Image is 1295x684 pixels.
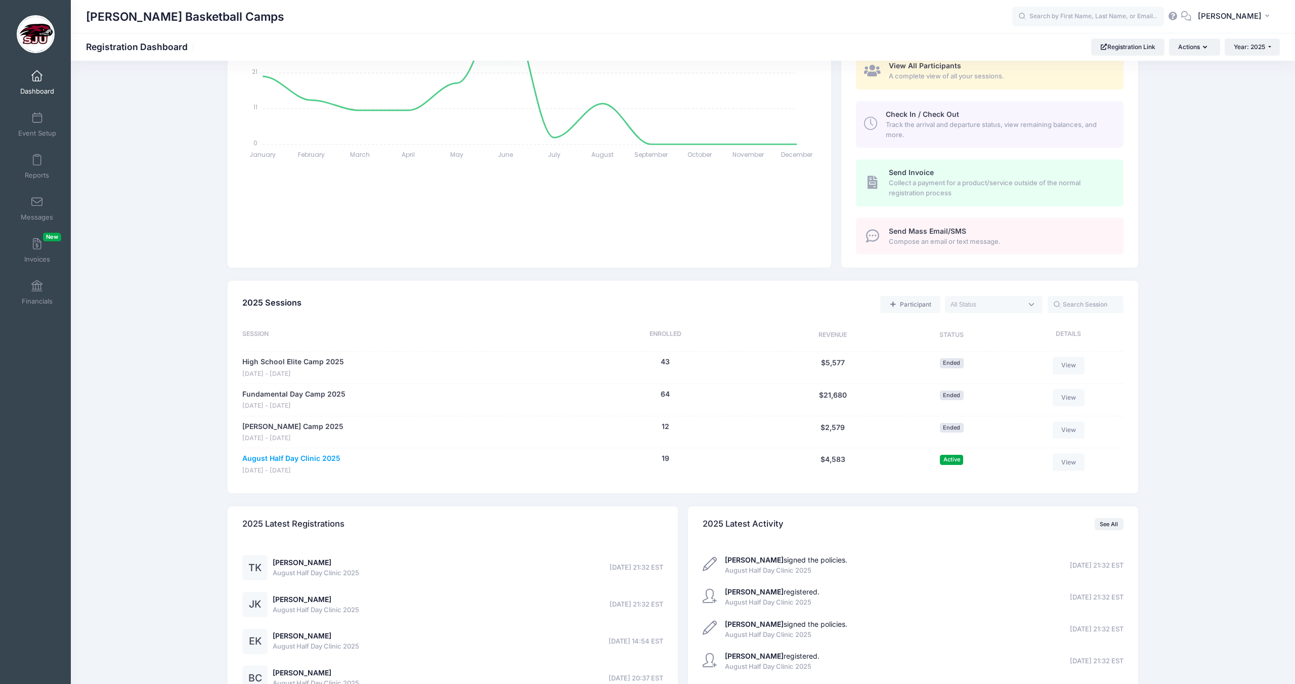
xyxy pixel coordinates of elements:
strong: [PERSON_NAME] [725,652,784,660]
a: BC [242,674,268,683]
a: EK [242,637,268,646]
span: Collect a payment for a product/service outside of the normal registration process [889,178,1112,198]
strong: [PERSON_NAME] [725,555,784,564]
a: August Half Day Clinic 2025 [242,453,340,464]
tspan: December [782,150,813,159]
span: [DATE] 21:32 EST [1070,561,1124,571]
div: JK [242,592,268,617]
span: Compose an email or text message. [889,237,1112,247]
a: [PERSON_NAME] [273,631,331,640]
span: [DATE] 21:32 EST [1070,624,1124,634]
button: Year: 2025 [1225,38,1280,56]
a: JK [242,601,268,609]
button: 12 [662,421,669,432]
span: Event Setup [18,129,56,138]
div: Details [1009,329,1123,341]
span: August Half Day Clinic 2025 [725,662,819,672]
strong: [PERSON_NAME] [725,587,784,596]
a: View All Participants A complete view of all your sessions. [856,53,1123,90]
a: Dashboard [13,65,61,100]
tspan: 21 [252,67,258,75]
span: View All Participants [889,61,961,70]
a: View [1053,389,1085,406]
span: August Half Day Clinic 2025 [725,566,847,576]
span: New [43,233,61,241]
span: Active [940,455,963,464]
a: View [1053,421,1085,439]
span: Reports [25,171,49,180]
span: A complete view of all your sessions. [889,71,1112,81]
a: View [1053,357,1085,374]
tspan: February [298,150,325,159]
span: August Half Day Clinic 2025 [725,597,819,608]
tspan: October [688,150,713,159]
strong: [PERSON_NAME] [725,620,784,628]
span: August Half Day Clinic 2025 [273,605,359,615]
tspan: September [635,150,669,159]
span: [DATE] 14:54 EST [609,636,663,647]
a: High School Elite Camp 2025 [242,357,344,367]
span: [PERSON_NAME] [1198,11,1262,22]
div: $4,583 [771,453,894,475]
a: [PERSON_NAME] Camp 2025 [242,421,343,432]
a: [PERSON_NAME] [273,668,331,677]
input: Search Session [1048,296,1124,313]
tspan: July [548,150,560,159]
span: [DATE] 21:32 EST [1070,656,1124,666]
div: $21,680 [771,389,894,411]
span: Check In / Check Out [886,110,959,118]
tspan: June [498,150,513,159]
h1: Registration Dashboard [86,41,196,52]
span: Track the arrival and departure status, view remaining balances, and more. [886,120,1112,140]
span: [DATE] - [DATE] [242,466,340,476]
button: 64 [661,389,670,400]
a: TK [242,564,268,573]
span: Financials [22,297,53,306]
h1: [PERSON_NAME] Basketball Camps [86,5,284,28]
a: [PERSON_NAME] [273,558,331,567]
a: Messages [13,191,61,226]
span: [DATE] 21:32 EST [610,563,663,573]
a: Send Invoice Collect a payment for a product/service outside of the normal registration process [856,159,1123,206]
span: Year: 2025 [1234,43,1265,51]
tspan: 0 [254,138,258,147]
a: [PERSON_NAME]registered. [725,587,819,596]
span: [DATE] - [DATE] [242,401,346,411]
button: 43 [661,357,670,367]
span: August Half Day Clinic 2025 [273,568,359,578]
a: Registration Link [1091,38,1164,56]
a: [PERSON_NAME]signed the policies. [725,620,847,628]
a: Reports [13,149,61,184]
tspan: March [350,150,370,159]
a: [PERSON_NAME]signed the policies. [725,555,847,564]
a: Add a new manual registration [880,296,940,313]
a: See All [1095,518,1124,530]
input: Search by First Name, Last Name, or Email... [1012,7,1164,27]
a: View [1053,453,1085,471]
span: August Half Day Clinic 2025 [273,642,359,652]
span: [DATE] - [DATE] [242,369,344,379]
tspan: 11 [254,103,258,111]
div: $2,579 [771,421,894,443]
h4: 2025 Latest Activity [703,510,784,539]
span: Ended [940,358,964,368]
span: August Half Day Clinic 2025 [725,630,847,640]
div: EK [242,629,268,654]
div: TK [242,555,268,580]
textarea: Search [951,300,1022,309]
span: [DATE] 21:32 EST [1070,592,1124,603]
tspan: November [733,150,765,159]
span: 2025 Sessions [242,297,301,308]
a: InvoicesNew [13,233,61,268]
span: Invoices [24,255,50,264]
span: Send Invoice [889,168,934,177]
a: [PERSON_NAME] [273,595,331,604]
span: [DATE] - [DATE] [242,434,343,443]
img: Cindy Griffin Basketball Camps [17,15,55,53]
button: 19 [662,453,669,464]
a: Financials [13,275,61,310]
span: Send Mass Email/SMS [889,227,966,235]
a: [PERSON_NAME]registered. [725,652,819,660]
div: Enrolled [559,329,771,341]
button: Actions [1169,38,1220,56]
